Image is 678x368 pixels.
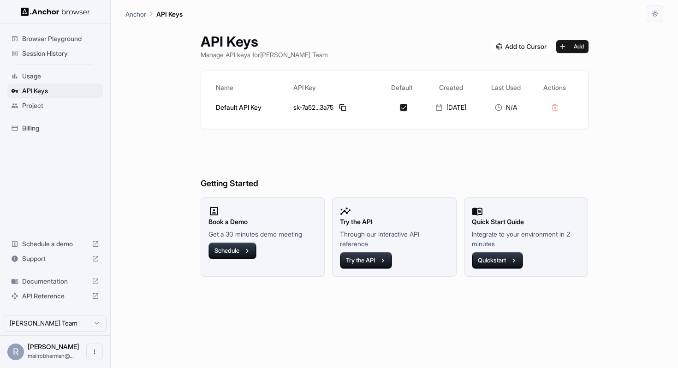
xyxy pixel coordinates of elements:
[472,217,581,227] h2: Quick Start Guide
[479,78,533,97] th: Last Used
[208,217,317,227] h2: Book a Demo
[290,78,381,97] th: API Key
[212,78,290,97] th: Name
[7,237,103,251] div: Schedule a demo
[293,102,377,113] div: sk-7a52...3a75
[201,140,589,190] h6: Getting Started
[340,229,449,249] p: Through our interactive API reference
[7,289,103,303] div: API Reference
[7,98,103,113] div: Project
[493,40,551,53] img: Add anchorbrowser MCP server to Cursor
[208,243,256,259] button: Schedule
[201,33,328,50] h1: API Keys
[427,103,475,112] div: [DATE]
[208,229,317,239] p: Get a 30 minutes demo meeting
[22,49,99,58] span: Session History
[28,352,74,359] span: mailrobharman@gmail.com
[7,344,24,360] div: R
[22,86,99,95] span: API Keys
[340,217,449,227] h2: Try the API
[22,239,88,249] span: Schedule a demo
[201,50,328,59] p: Manage API keys for [PERSON_NAME] Team
[472,252,523,269] button: Quickstart
[340,252,392,269] button: Try the API
[533,78,577,97] th: Actions
[7,251,103,266] div: Support
[337,102,348,113] button: Copy API key
[423,78,479,97] th: Created
[212,97,290,118] td: Default API Key
[472,229,581,249] p: Integrate to your environment in 2 minutes
[86,344,103,360] button: Open menu
[125,9,146,19] p: Anchor
[21,7,90,16] img: Anchor Logo
[7,46,103,61] div: Session History
[482,103,529,112] div: N/A
[156,9,183,19] p: API Keys
[22,34,99,43] span: Browser Playground
[28,343,79,350] span: Rob Harman
[22,254,88,263] span: Support
[7,83,103,98] div: API Keys
[7,274,103,289] div: Documentation
[22,101,99,110] span: Project
[22,71,99,81] span: Usage
[22,291,88,301] span: API Reference
[7,121,103,136] div: Billing
[556,40,589,53] button: Add
[7,31,103,46] div: Browser Playground
[7,69,103,83] div: Usage
[381,78,423,97] th: Default
[125,9,183,19] nav: breadcrumb
[22,277,88,286] span: Documentation
[22,124,99,133] span: Billing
